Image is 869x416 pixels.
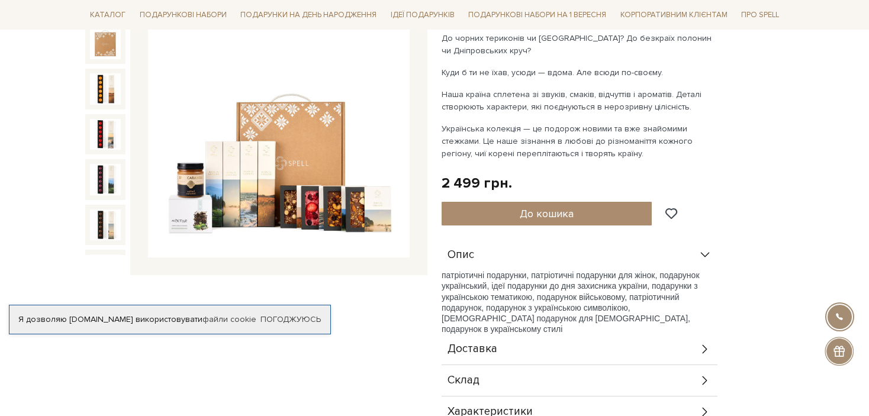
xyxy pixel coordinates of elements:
span: До кошика [520,207,574,220]
p: Українська колекція — це подорож новими та вже знайомими стежками. Це наше зізнання в любові до р... [442,122,719,160]
span: , подарунок з українською символікою, [DEMOGRAPHIC_DATA] подарунок для [DEMOGRAPHIC_DATA], подару... [442,303,690,334]
a: Подарункові набори на 1 Вересня [464,5,611,25]
a: файли cookie [202,314,256,324]
div: 2 499 грн. [442,174,512,192]
a: Про Spell [736,6,784,24]
img: Подарунок Рідними шляхами [90,164,121,195]
img: Подарунок Рідними шляхами [90,73,121,104]
span: Доставка [448,344,497,354]
p: Куди б ти не їхав, усюди — вдома. Але всюди по-своєму. [442,66,719,79]
img: Подарунок Рідними шляхами [90,209,121,240]
img: Подарунок Рідними шляхами [90,119,121,150]
p: До чорних териконів чи [GEOGRAPHIC_DATA]? До безкраїх полонин чи Дніпровських круч? [442,32,719,57]
a: Ідеї подарунків [386,6,459,24]
img: Подарунок Рідними шляхами [90,28,121,59]
a: Погоджуюсь [260,314,321,325]
span: Опис [448,250,474,260]
p: Наша країна сплетена зі звуків, смаків, відчуттів і ароматів. Деталі створюють характери, які поє... [442,88,719,113]
span: Склад [448,375,479,386]
a: Корпоративним клієнтам [616,5,732,25]
span: патріотичні подарунки, патріотичні подарунки для жінок, подарунок український, ідеї подарунки до ... [442,270,700,312]
a: Подарункові набори [135,6,231,24]
button: До кошика [442,202,652,225]
div: Я дозволяю [DOMAIN_NAME] використовувати [9,314,330,325]
a: Подарунки на День народження [236,6,381,24]
a: Каталог [85,6,130,24]
img: Подарунок Рідними шляхами [90,254,121,285]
